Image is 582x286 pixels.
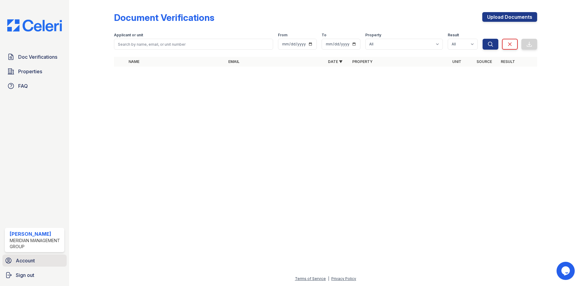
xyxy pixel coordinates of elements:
[322,33,326,38] label: To
[557,262,576,280] iframe: chat widget
[5,80,64,92] a: FAQ
[2,19,67,31] img: CE_Logo_Blue-a8612792a0a2168367f1c8372b55b34899dd931a85d93a1a3d3e32e68fde9ad4.png
[114,39,273,50] input: Search by name, email, or unit number
[365,33,381,38] label: Property
[18,82,28,90] span: FAQ
[477,59,492,64] a: Source
[352,59,373,64] a: Property
[228,59,239,64] a: Email
[328,59,343,64] a: Date ▼
[328,276,329,281] div: |
[16,257,35,264] span: Account
[331,276,356,281] a: Privacy Policy
[501,59,515,64] a: Result
[278,33,287,38] label: From
[18,68,42,75] span: Properties
[452,59,461,64] a: Unit
[114,33,143,38] label: Applicant or unit
[16,271,34,279] span: Sign out
[5,65,64,77] a: Properties
[129,59,139,64] a: Name
[10,230,62,238] div: [PERSON_NAME]
[295,276,326,281] a: Terms of Service
[5,51,64,63] a: Doc Verifications
[114,12,214,23] div: Document Verifications
[2,269,67,281] a: Sign out
[482,12,537,22] a: Upload Documents
[448,33,459,38] label: Result
[18,53,57,61] span: Doc Verifications
[10,238,62,250] div: Meridian Management Group
[2,255,67,267] a: Account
